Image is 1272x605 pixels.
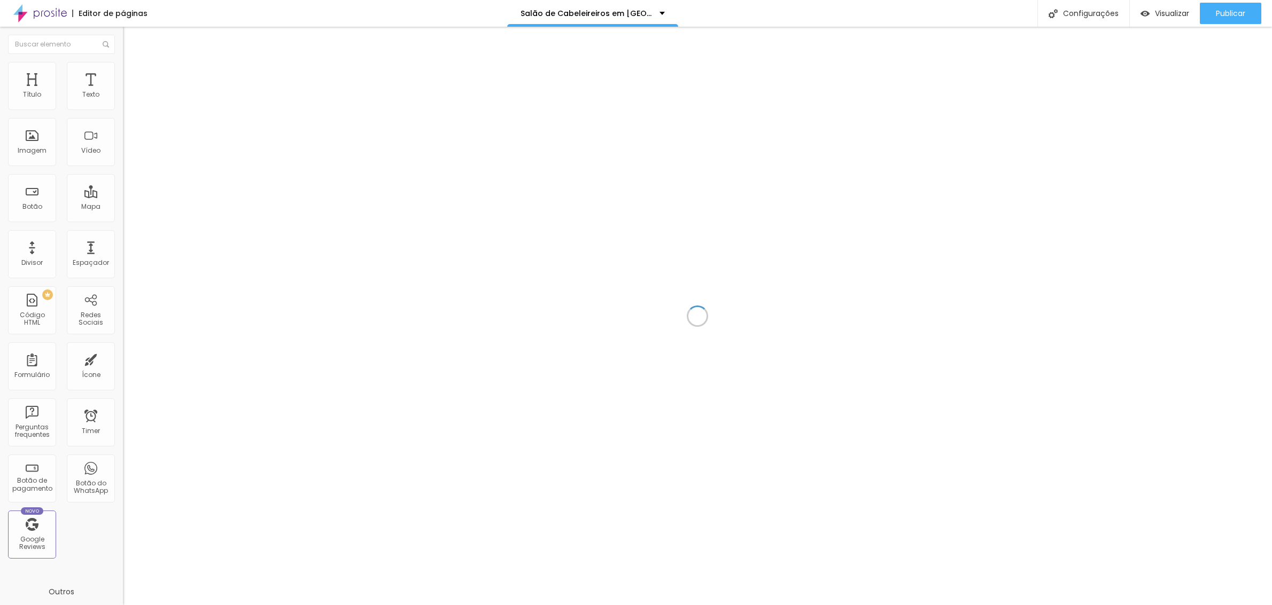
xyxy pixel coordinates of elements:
div: Perguntas frequentes [11,423,53,439]
span: Publicar [1216,9,1245,18]
div: Botão [22,203,42,210]
div: Ícone [82,371,100,379]
div: Redes Sociais [69,311,112,327]
div: Código HTML [11,311,53,327]
div: Formulário [14,371,50,379]
img: Icone [103,41,109,48]
img: Icone [1049,9,1058,18]
div: Timer [82,427,100,435]
div: Espaçador [73,259,109,266]
div: Título [23,91,41,98]
div: Mapa [81,203,100,210]
img: view-1.svg [1141,9,1150,18]
button: Visualizar [1130,3,1200,24]
div: Vídeo [81,147,100,154]
div: Texto [82,91,99,98]
button: Publicar [1200,3,1261,24]
div: Botão de pagamento [11,477,53,492]
div: Botão do WhatsApp [69,480,112,495]
p: Salão de Cabeleireiros em [GEOGRAPHIC_DATA] - [GEOGRAPHIC_DATA] [521,10,651,17]
span: Visualizar [1155,9,1189,18]
div: Novo [21,507,44,515]
input: Buscar elemento [8,35,115,54]
div: Divisor [21,259,43,266]
div: Google Reviews [11,536,53,551]
div: Editor de páginas [72,10,148,17]
div: Imagem [18,147,46,154]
